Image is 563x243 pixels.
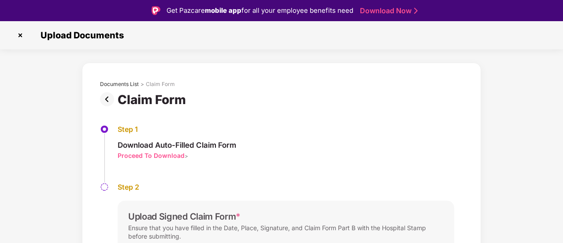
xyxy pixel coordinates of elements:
[146,81,175,88] div: Claim Form
[141,81,144,88] div: >
[414,6,418,15] img: Stroke
[100,81,139,88] div: Documents List
[152,6,160,15] img: Logo
[360,6,415,15] a: Download Now
[205,6,241,15] strong: mobile app
[100,125,109,134] img: svg+xml;base64,PHN2ZyBpZD0iU3RlcC1BY3RpdmUtMzJ4MzIiIHhtbG5zPSJodHRwOi8vd3d3LnczLm9yZy8yMDAwL3N2Zy...
[13,28,27,42] img: svg+xml;base64,PHN2ZyBpZD0iQ3Jvc3MtMzJ4MzIiIHhtbG5zPSJodHRwOi8vd3d3LnczLm9yZy8yMDAwL3N2ZyIgd2lkdG...
[118,92,189,107] div: Claim Form
[100,183,109,191] img: svg+xml;base64,PHN2ZyBpZD0iU3RlcC1QZW5kaW5nLTMyeDMyIiB4bWxucz0iaHR0cDovL3d3dy53My5vcmcvMjAwMC9zdm...
[128,211,241,222] div: Upload Signed Claim Form
[118,140,236,150] div: Download Auto-Filled Claim Form
[118,125,236,134] div: Step 1
[32,30,128,41] span: Upload Documents
[118,151,185,160] div: Proceed To Download
[118,183,454,192] div: Step 2
[100,92,118,106] img: svg+xml;base64,PHN2ZyBpZD0iUHJldi0zMngzMiIgeG1sbnM9Imh0dHA6Ly93d3cudzMub3JnLzIwMDAvc3ZnIiB3aWR0aD...
[167,5,353,16] div: Get Pazcare for all your employee benefits need
[128,222,444,242] div: Ensure that you have filled in the Date, Place, Signature, and Claim Form Part B with the Hospita...
[185,153,188,159] span: >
